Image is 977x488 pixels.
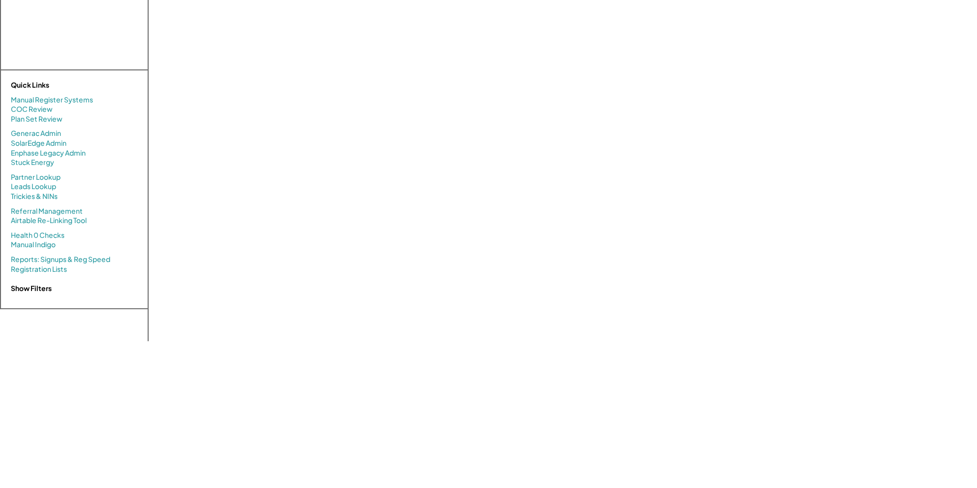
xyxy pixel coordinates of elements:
[11,129,61,138] a: Generac Admin
[11,230,64,240] a: Health 0 Checks
[11,192,58,201] a: Trickies & NINs
[11,114,63,124] a: Plan Set Review
[11,216,87,226] a: Airtable Re-Linking Tool
[11,138,66,148] a: SolarEdge Admin
[11,264,67,274] a: Registration Lists
[11,148,86,158] a: Enphase Legacy Admin
[11,182,56,192] a: Leads Lookup
[11,80,109,90] div: Quick Links
[11,95,93,105] a: Manual Register Systems
[11,240,56,250] a: Manual Indigo
[11,104,53,114] a: COC Review
[11,255,110,264] a: Reports: Signups & Reg Speed
[11,172,61,182] a: Partner Lookup
[11,206,83,216] a: Referral Management
[11,284,52,293] strong: Show Filters
[11,158,54,167] a: Stuck Energy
